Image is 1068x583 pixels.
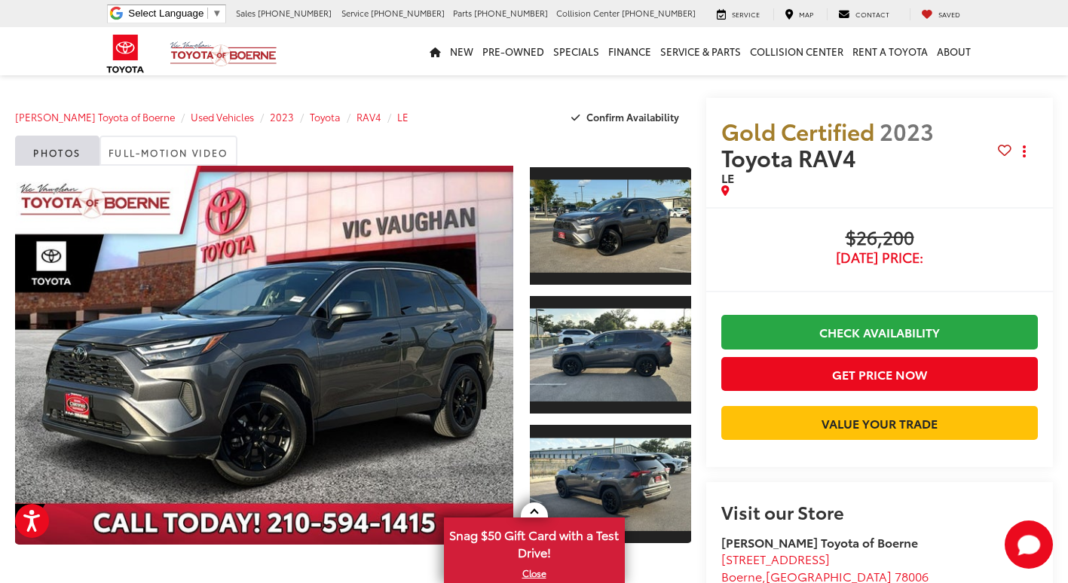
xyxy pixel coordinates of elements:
a: My Saved Vehicles [910,8,972,20]
a: Service [705,8,771,20]
a: Used Vehicles [191,110,254,124]
a: Toyota [310,110,341,124]
button: Toggle Chat Window [1005,520,1053,569]
span: Select Language [128,8,204,19]
span: [PHONE_NUMBER] [258,7,332,19]
h2: Visit our Store [721,502,1038,521]
span: LE [721,169,734,186]
span: ​ [207,8,208,19]
button: Confirm Availability [563,104,692,130]
span: dropdown dots [1023,145,1026,157]
a: 2023 [270,110,294,124]
a: RAV4 [357,110,381,124]
a: Photos [15,136,99,166]
span: Collision Center [556,7,620,19]
a: Collision Center [745,27,848,75]
a: Value Your Trade [721,406,1038,440]
a: Expand Photo 1 [530,166,691,286]
img: 2023 Toyota RAV4 LE [528,180,693,273]
span: Toyota RAV4 [721,141,861,173]
img: 2023 Toyota RAV4 LE [528,438,693,530]
a: Home [425,27,445,75]
a: Finance [604,27,656,75]
a: Pre-Owned [478,27,549,75]
a: Expand Photo 3 [530,423,691,544]
span: [STREET_ADDRESS] [721,550,830,567]
strong: [PERSON_NAME] Toyota of Boerne [721,533,918,551]
a: Expand Photo 0 [15,166,513,545]
a: Full-Motion Video [99,136,237,166]
a: Expand Photo 2 [530,295,691,415]
span: Contact [855,9,889,19]
span: [PHONE_NUMBER] [622,7,696,19]
span: Parts [453,7,472,19]
a: Select Language​ [128,8,222,19]
span: Saved [938,9,960,19]
span: [PHONE_NUMBER] [371,7,445,19]
span: Snag $50 Gift Card with a Test Drive! [445,519,623,565]
span: Special [15,504,45,528]
a: [PERSON_NAME] Toyota of Boerne [15,110,175,124]
span: [PHONE_NUMBER] [474,7,548,19]
a: Specials [549,27,604,75]
a: Map [773,8,825,20]
span: [DATE] Price: [721,250,1038,265]
a: New [445,27,478,75]
span: Confirm Availability [586,110,679,124]
a: Contact [827,8,901,20]
a: Check Availability [721,315,1038,349]
a: About [932,27,975,75]
span: 2023 [880,114,934,147]
a: Rent a Toyota [848,27,932,75]
span: Map [799,9,813,19]
a: Service & Parts: Opens in a new tab [656,27,745,75]
span: Service [732,9,760,19]
span: Service [341,7,369,19]
button: Get Price Now [721,357,1038,391]
a: LE [397,110,409,124]
button: Actions [1011,139,1038,165]
img: Toyota [97,29,154,78]
span: $26,200 [721,227,1038,250]
img: Vic Vaughan Toyota of Boerne [170,41,277,67]
span: Sales [236,7,256,19]
img: 2023 Toyota RAV4 LE [10,164,519,545]
span: Gold Certified [721,114,874,147]
svg: Start Chat [1005,520,1053,569]
span: ▼ [212,8,222,19]
img: 2023 Toyota RAV4 LE [528,309,693,401]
